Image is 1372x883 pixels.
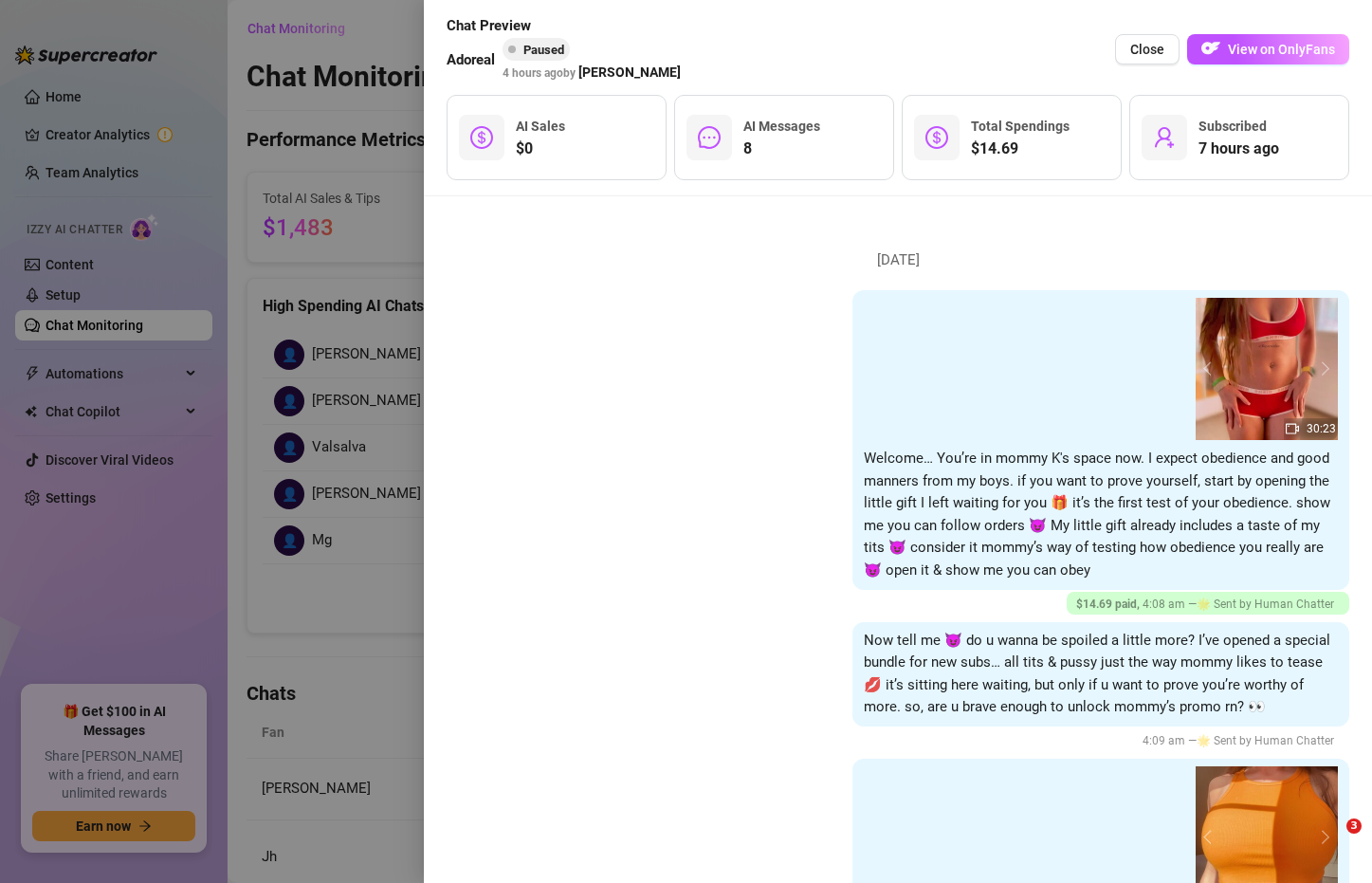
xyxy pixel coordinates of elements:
[578,62,681,83] span: [PERSON_NAME]
[1228,42,1335,57] span: View on OnlyFans
[1196,298,1338,440] img: media
[1143,734,1340,747] span: 4:09 am —
[1315,361,1330,377] button: next
[743,138,820,160] span: 8
[971,119,1070,134] span: Total Spendings
[1076,598,1143,611] span: $ 14.69 paid ,
[1076,598,1340,611] span: 4:08 am —
[1187,34,1349,64] button: OFView on OnlyFans
[1203,830,1218,845] button: prev
[1307,422,1336,435] span: 30:23
[503,66,681,80] span: 4 hours ago by
[1115,34,1180,64] button: Close
[516,138,565,160] span: $0
[1346,819,1362,834] span: 3
[743,119,820,134] span: AI Messages
[863,249,934,272] span: [DATE]
[864,632,1330,716] span: Now tell me 😈 do u wanna be spoiled a little more? I’ve opened a special bundle for new subs… all...
[864,450,1330,579] span: Welcome… You’re in mommy K's space now. I expect obedience and good manners from my boys. if you ...
[1153,126,1176,149] span: user-add
[516,119,565,134] span: AI Sales
[1197,734,1334,747] span: 🌟 Sent by Human Chatter
[1198,119,1267,134] span: Subscribed
[1203,361,1218,377] button: prev
[1197,598,1334,611] span: 🌟 Sent by Human Chatter
[447,49,495,72] span: Adoreal
[1198,138,1279,160] span: 7 hours ago
[523,43,564,57] span: Paused
[470,126,493,149] span: dollar
[698,126,721,149] span: message
[1130,42,1164,57] span: Close
[1286,422,1299,435] span: video-camera
[1308,819,1353,864] iframe: Intercom live chat
[447,15,681,38] span: Chat Preview
[1201,39,1220,58] img: OF
[1187,34,1349,65] a: OFView on OnlyFans
[971,138,1070,160] span: $14.69
[925,126,948,149] span: dollar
